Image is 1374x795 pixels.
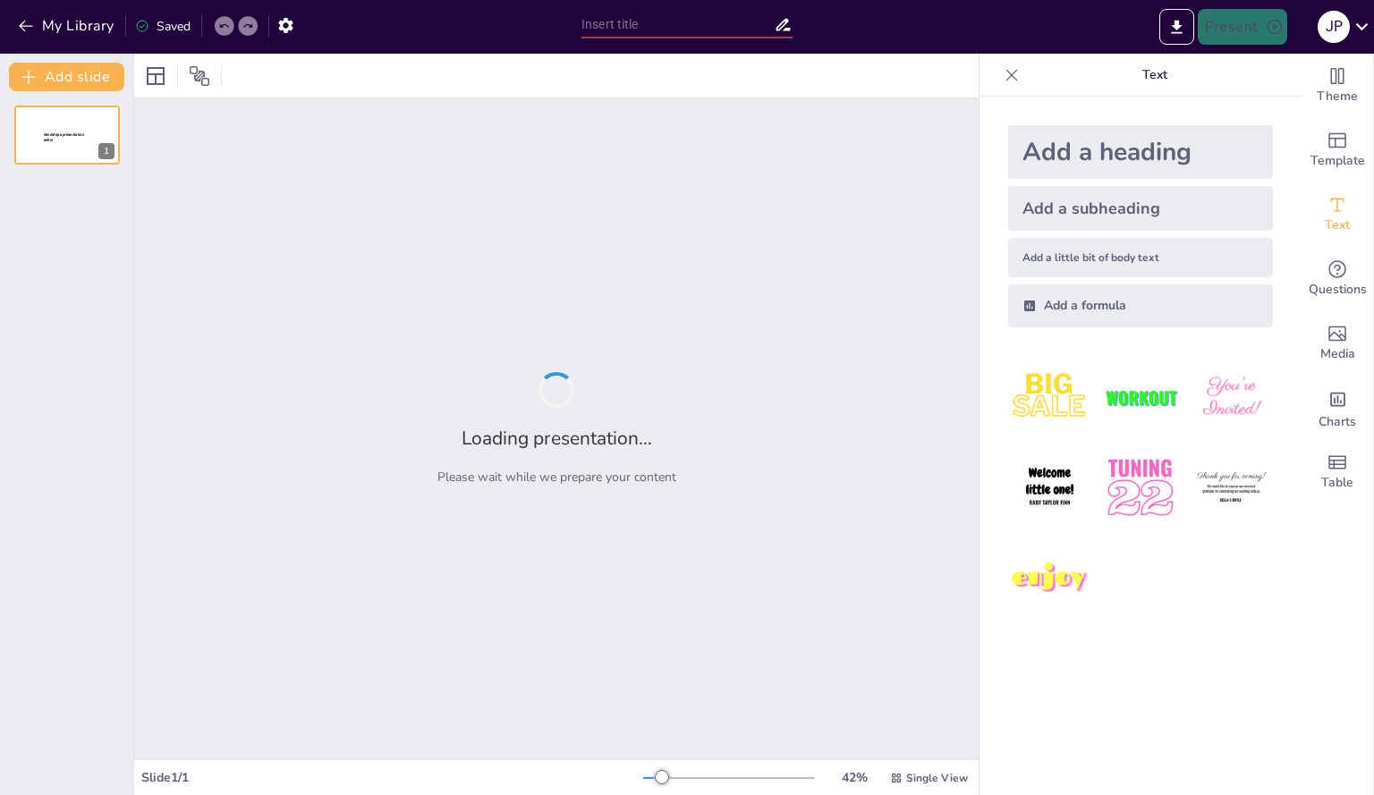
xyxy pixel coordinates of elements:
div: Add charts and graphs [1302,376,1373,440]
button: Present [1198,9,1287,45]
span: Theme [1317,87,1358,106]
button: My Library [13,12,122,40]
img: 4.jpeg [1008,446,1091,529]
button: j p [1318,9,1350,45]
button: Add slide [9,63,124,91]
span: Single View [906,771,968,785]
div: Add a heading [1008,125,1273,179]
p: Text [1026,54,1284,97]
span: Position [189,65,210,87]
span: Sendsteps presentation editor [44,132,84,142]
div: Saved [135,18,191,35]
div: Slide 1 / 1 [141,769,643,786]
div: Add a little bit of body text [1008,238,1273,277]
img: 3.jpeg [1190,356,1273,439]
div: 1 [14,106,120,165]
p: Please wait while we prepare your content [437,469,676,486]
img: 7.jpeg [1008,537,1091,621]
input: Insert title [581,12,774,38]
img: 5.jpeg [1098,446,1182,529]
span: Questions [1309,280,1367,300]
div: 1 [98,143,114,159]
button: Export to PowerPoint [1159,9,1194,45]
div: j p [1318,11,1350,43]
div: Layout [141,62,170,90]
span: Charts [1319,412,1356,432]
div: Add a formula [1008,284,1273,327]
div: Add images, graphics, shapes or video [1302,311,1373,376]
div: Add a table [1302,440,1373,504]
img: 2.jpeg [1098,356,1182,439]
div: Get real-time input from your audience [1302,247,1373,311]
div: Add text boxes [1302,182,1373,247]
img: 6.jpeg [1190,446,1273,529]
h2: Loading presentation... [462,426,652,451]
div: Change the overall theme [1302,54,1373,118]
div: Add ready made slides [1302,118,1373,182]
div: 42 % [833,769,876,786]
span: Table [1321,473,1353,493]
div: Add a subheading [1008,186,1273,231]
span: Text [1325,216,1350,235]
span: Media [1320,344,1355,364]
img: 1.jpeg [1008,356,1091,439]
span: Template [1310,151,1365,171]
